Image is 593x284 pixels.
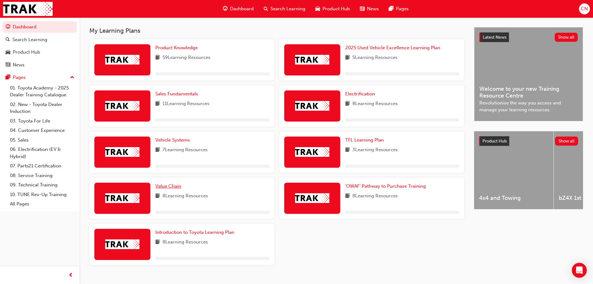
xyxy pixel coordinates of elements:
span: Welcome to your new Training Resource Centre [479,85,578,99]
span: pages-icon [389,5,393,13]
a: TFL Learning Plan [345,137,386,144]
div: Product Hub [13,49,40,56]
a: 04. Customer Experience [7,126,77,135]
h3: My Learning Plans [89,27,464,34]
span: Product Knowledge [155,45,198,51]
span: 8 Learning Resources [162,192,208,200]
span: search-icon [6,37,10,43]
span: 8 Learning Resources [352,100,398,108]
div: News [13,61,25,69]
span: Product Hub [322,5,350,12]
a: All Pages [7,199,77,209]
span: 3 Learning Resources [352,146,398,154]
span: book-icon [155,54,160,62]
a: 05. Sales [7,135,77,145]
img: Trak [105,147,139,157]
button: Pages [2,72,77,83]
img: Trak [295,101,329,111]
a: news-iconNews [355,2,384,15]
img: Trak [105,101,139,111]
a: car-iconProduct Hub [310,2,355,15]
span: Pages [396,5,409,12]
a: Search Learning [2,34,77,46]
a: Value Chain [155,183,184,190]
a: 02. New - Toyota Dealer Induction [7,100,77,116]
a: 03. Toyota For Life [7,116,77,126]
img: Trak [105,55,139,65]
a: Product HubShow all [479,136,578,146]
a: Dashboard [2,21,77,33]
span: search-icon [264,5,268,13]
a: 08. Service Training [7,171,77,181]
div: Pages [13,74,26,81]
a: guage-iconDashboard [218,2,259,15]
span: 4x4 and Towing [479,195,548,202]
span: car-icon [6,50,10,55]
a: News [2,59,77,71]
span: prev-icon [68,272,73,279]
a: search-iconSearch Learning [259,2,310,15]
span: guage-icon [223,5,228,13]
a: pages-iconPages [384,2,414,15]
span: news-icon [360,5,365,13]
span: TFL Learning Plan [345,137,384,143]
span: book-icon [345,54,350,62]
span: guage-icon [6,24,10,30]
span: 8 Learning Resources [162,238,208,246]
span: book-icon [155,192,160,200]
a: 01. Toyota Academy - 2025 Dealer Training Catalogue [7,83,77,100]
span: book-icon [345,146,350,154]
button: CN [579,3,590,14]
span: Electrification [345,91,375,97]
span: Search Learning [271,5,305,12]
a: 'OWAF' Pathway to Purchase Training [345,183,428,190]
a: 07. Parts21 Certification [7,161,77,171]
div: Open Intercom Messenger [572,263,587,278]
span: 59 Learning Resources [162,54,210,62]
span: car-icon [315,5,320,13]
a: Latest NewsShow allWelcome to your new Training Resource CentreRevolutionise the way you access a... [474,27,583,121]
span: book-icon [155,146,160,154]
a: Product Hub [2,46,77,58]
a: Product Knowledge [155,44,200,51]
span: news-icon [6,62,10,68]
span: book-icon [345,192,350,200]
a: 09. Technical Training [7,180,77,190]
a: 2025 Used Vehicle Excellence Learning Plan [345,44,443,51]
span: 2025 Used Vehicle Excellence Learning Plan [345,45,440,51]
span: book-icon [345,100,350,108]
a: 4x4 and Towing [474,131,553,209]
span: pages-icon [6,75,10,80]
span: 11 Learning Resources [162,100,209,108]
button: DashboardSearch LearningProduct HubNews [2,20,77,72]
a: Introduction to Toyota Learning Plan [155,229,237,236]
a: Electrification [345,90,378,98]
span: Vehicle Systems [155,137,190,143]
span: Value Chain [155,183,181,189]
span: Revolutionise the way you access and manage your learning resources. [479,99,578,113]
span: CN [581,5,588,12]
span: Latest News [483,35,506,40]
span: Introduction to Toyota Learning Plan [155,229,234,235]
a: Sales Fundamentals [155,90,200,98]
span: 'OWAF' Pathway to Purchase Training [345,183,426,189]
a: Latest NewsShow all [479,32,578,42]
span: Dashboard [230,5,254,12]
button: Show all [555,33,578,42]
span: Product Hub [482,138,507,144]
span: 7 Learning Resources [162,146,208,154]
a: 06. Electrification (EV & Hybrid) [7,145,77,161]
img: Trak [3,2,53,16]
img: Trak [105,193,139,203]
span: 8 Learning Resources [352,192,398,200]
span: News [367,5,379,12]
span: book-icon [155,100,160,108]
img: Trak [295,147,329,157]
a: Vehicle Systems [155,137,192,144]
button: Show all [555,137,578,146]
span: book-icon [155,238,160,246]
span: Sales Fundamentals [155,91,198,97]
img: Trak [105,239,139,249]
